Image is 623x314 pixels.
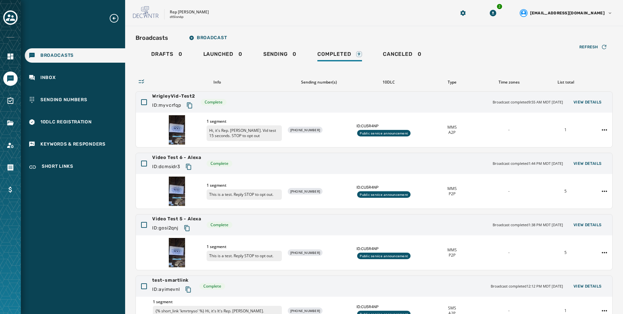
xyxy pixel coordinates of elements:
[568,159,607,168] button: View Details
[152,164,180,170] span: ID: dcmsidr3
[263,51,288,57] span: Sending
[146,48,188,63] a: Drafts0
[136,33,168,42] h2: Broadcasts
[457,7,469,19] button: Manage global settings
[517,7,615,20] button: User settings
[25,159,125,175] a: Navigate to Short Links
[317,51,351,57] span: Completed
[40,119,92,125] span: 10DLC Registration
[203,51,233,57] span: Launched
[378,48,427,63] a: Canceled0
[170,9,209,15] p: Rep [PERSON_NAME]
[25,137,125,151] a: Navigate to Keywords & Responders
[3,49,18,64] a: Navigate to Home
[447,186,457,191] span: MMS
[169,177,185,206] img: Thumbnail
[152,93,196,100] span: WrigleyVid-Test2
[207,119,282,124] span: 1 segment
[203,51,242,61] div: 0
[263,51,297,61] div: 0
[287,80,351,85] div: Sending number(s)
[288,307,323,314] div: [PHONE_NUMBER]
[493,100,563,105] span: Broadcast completed 9:55 AM MDT [DATE]
[152,225,179,231] span: ID: gosi2qnj
[449,191,456,196] span: P2P
[483,250,534,255] div: -
[540,189,591,194] div: 5
[383,51,421,61] div: 0
[40,52,74,59] span: Broadcasts
[599,186,610,196] button: Video Test 6 - Alexa action menu
[573,222,602,228] span: View Details
[579,44,598,50] span: Refresh
[207,251,282,261] p: This is a test. Reply STOP to opt out.
[25,115,125,129] a: Navigate to 10DLC Registration
[568,282,607,291] button: View Details
[203,284,221,289] span: Complete
[210,161,228,166] span: Complete
[42,163,73,171] span: Short Links
[447,247,457,253] span: MMS
[449,253,456,258] span: P2P
[483,127,534,133] div: -
[483,80,535,85] div: Time zones
[573,284,602,289] span: View Details
[210,222,228,228] span: Complete
[258,48,302,63] a: Sending0
[573,100,602,105] span: View Details
[448,306,456,311] span: SMS
[169,238,185,267] img: Thumbnail
[483,189,534,194] div: -
[383,51,412,57] span: Canceled
[153,299,282,305] span: 1 segment
[25,71,125,85] a: Navigate to Inbox
[496,3,503,10] div: 2
[189,35,227,40] span: Broadcast
[182,284,194,295] button: Copy text to clipboard
[540,250,591,255] div: 5
[312,48,367,63] a: Completed9
[151,51,173,57] span: Drafts
[530,10,605,16] span: [EMAIL_ADDRESS][DOMAIN_NAME]
[599,125,610,135] button: WrigleyVid-Test2 action menu
[152,102,181,109] span: ID: myvcrfqp
[540,127,591,133] div: 1
[3,116,18,130] a: Navigate to Files
[573,161,602,166] span: View Details
[40,74,56,81] span: Inbox
[356,51,362,57] div: 9
[288,127,323,133] div: [PHONE_NUMBER]
[152,277,194,284] span: test-smartlink
[540,308,591,313] div: 1
[152,216,201,222] span: Video Test 5 - Alexa
[448,130,456,135] span: A2P
[207,125,282,141] p: Hi, it's Rep. [PERSON_NAME]. Vid test 15 seconds. STOP to opt out
[183,161,195,173] button: Copy text to clipboard
[184,31,232,44] button: Broadcast
[574,42,613,52] button: Refresh
[151,51,182,61] div: 0
[198,48,248,63] a: Launched0
[356,123,421,129] span: ID: CU5R4NP
[568,98,607,107] button: View Details
[152,80,282,85] div: Info
[25,48,125,63] a: Navigate to Broadcasts
[487,7,499,19] button: Download Menu
[426,80,478,85] div: Type
[483,308,534,313] div: -
[181,222,193,234] button: Copy text to clipboard
[40,97,87,103] span: Sending Numbers
[152,286,180,293] span: ID: ayimevnl
[356,80,421,85] div: 10DLC
[599,247,610,258] button: Video Test 5 - Alexa action menu
[357,191,411,198] div: Public service announcement
[288,188,323,195] div: [PHONE_NUMBER]
[493,161,563,166] span: Broadcast completed 1:44 PM MDT [DATE]
[568,220,607,229] button: View Details
[357,130,411,136] div: Public service announcement
[109,13,124,24] button: Expand sub nav menu
[205,100,223,105] span: Complete
[184,100,196,111] button: Copy text to clipboard
[169,115,185,145] img: Thumbnail
[356,185,421,190] span: ID: CU5R4NP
